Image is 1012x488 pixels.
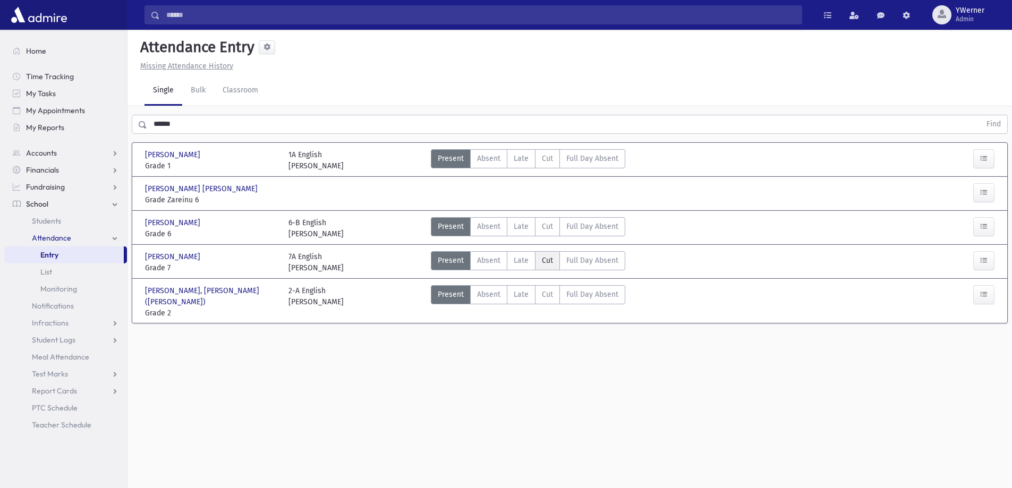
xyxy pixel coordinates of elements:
span: [PERSON_NAME] [145,149,202,160]
span: Late [514,153,529,164]
a: Teacher Schedule [4,416,127,433]
span: Full Day Absent [566,255,618,266]
a: Bulk [182,76,214,106]
a: Report Cards [4,382,127,399]
div: 6-B English [PERSON_NAME] [288,217,344,239]
a: Time Tracking [4,68,127,85]
span: Attendance [32,233,71,243]
div: AttTypes [431,251,625,273]
span: Absent [477,255,500,266]
span: PTC Schedule [32,403,78,413]
div: AttTypes [431,285,625,319]
span: Admin [956,15,984,23]
a: Missing Attendance History [136,62,233,71]
img: AdmirePro [8,4,70,25]
span: List [40,267,52,277]
span: Grade Zareinu 6 [145,194,278,206]
div: 1A English [PERSON_NAME] [288,149,344,172]
span: Present [438,289,464,300]
span: Absent [477,221,500,232]
a: Classroom [214,76,267,106]
a: List [4,263,127,280]
a: My Reports [4,119,127,136]
a: Meal Attendance [4,348,127,365]
span: Late [514,289,529,300]
span: Full Day Absent [566,289,618,300]
a: Entry [4,246,124,263]
span: My Tasks [26,89,56,98]
span: Test Marks [32,369,68,379]
span: Cut [542,255,553,266]
span: Cut [542,153,553,164]
span: My Reports [26,123,64,132]
span: Fundraising [26,182,65,192]
span: Absent [477,289,500,300]
span: Grade 2 [145,307,278,319]
span: My Appointments [26,106,85,115]
input: Search [160,5,802,24]
span: Home [26,46,46,56]
a: School [4,195,127,212]
span: Cut [542,289,553,300]
span: School [26,199,48,209]
a: Financials [4,161,127,178]
span: Present [438,153,464,164]
span: Entry [40,250,58,260]
span: Grade 7 [145,262,278,273]
span: [PERSON_NAME] [PERSON_NAME] [145,183,260,194]
span: [PERSON_NAME], [PERSON_NAME] ([PERSON_NAME]) [145,285,278,307]
a: Single [144,76,182,106]
span: Late [514,221,529,232]
span: Student Logs [32,335,75,345]
span: Absent [477,153,500,164]
span: Full Day Absent [566,153,618,164]
span: Accounts [26,148,57,158]
a: Students [4,212,127,229]
span: Time Tracking [26,72,74,81]
a: My Appointments [4,102,127,119]
a: Infractions [4,314,127,331]
a: Fundraising [4,178,127,195]
span: Financials [26,165,59,175]
a: Student Logs [4,331,127,348]
span: Present [438,221,464,232]
span: Report Cards [32,386,77,396]
span: Students [32,216,61,226]
span: Infractions [32,318,69,328]
span: Notifications [32,301,74,311]
span: Teacher Schedule [32,420,91,430]
a: Notifications [4,297,127,314]
a: Test Marks [4,365,127,382]
h5: Attendance Entry [136,38,254,56]
div: 7A English [PERSON_NAME] [288,251,344,273]
u: Missing Attendance History [140,62,233,71]
div: 2-A English [PERSON_NAME] [288,285,344,319]
div: AttTypes [431,217,625,239]
span: Grade 1 [145,160,278,172]
span: YWerner [956,6,984,15]
span: Monitoring [40,284,77,294]
span: Late [514,255,529,266]
span: Meal Attendance [32,352,89,362]
span: Cut [542,221,553,232]
a: My Tasks [4,85,127,102]
span: Full Day Absent [566,221,618,232]
a: Accounts [4,144,127,161]
span: Grade 6 [145,228,278,239]
span: Present [438,255,464,266]
div: AttTypes [431,149,625,172]
a: PTC Schedule [4,399,127,416]
button: Find [980,115,1007,133]
span: [PERSON_NAME] [145,251,202,262]
span: [PERSON_NAME] [145,217,202,228]
a: Monitoring [4,280,127,297]
a: Attendance [4,229,127,246]
a: Home [4,42,127,59]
